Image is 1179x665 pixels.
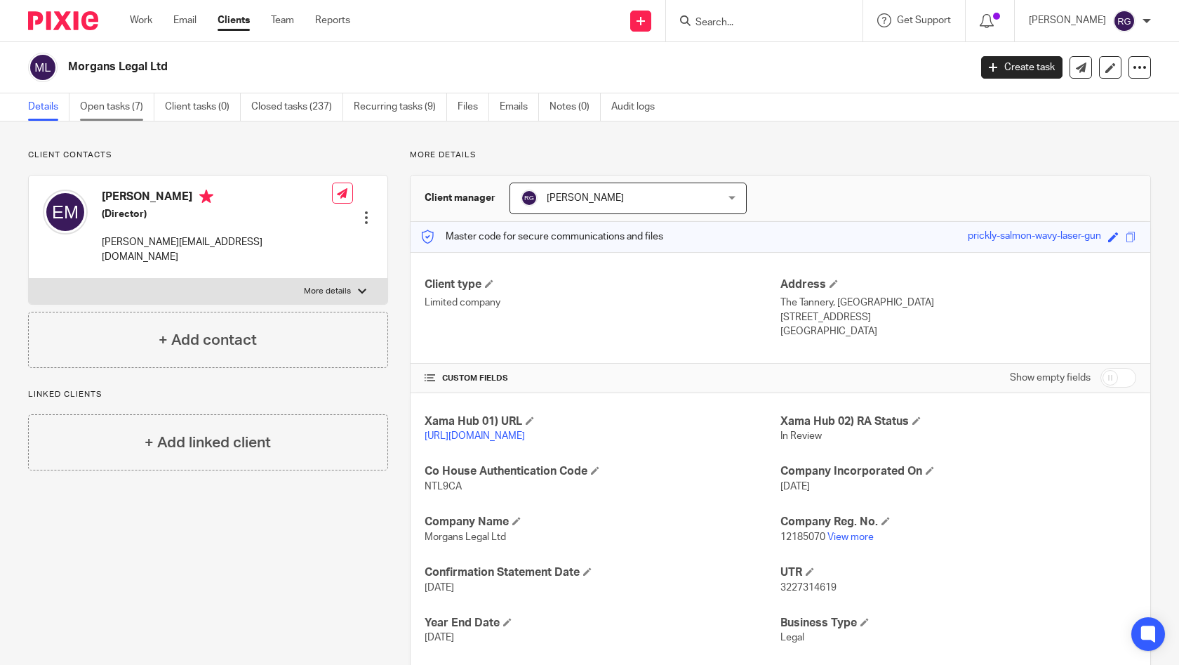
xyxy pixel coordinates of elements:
[410,150,1151,161] p: More details
[780,324,1136,338] p: [GEOGRAPHIC_DATA]
[28,150,388,161] p: Client contacts
[549,93,601,121] a: Notes (0)
[897,15,951,25] span: Get Support
[102,190,332,207] h4: [PERSON_NAME]
[780,515,1136,529] h4: Company Reg. No.
[173,13,196,27] a: Email
[500,93,539,121] a: Emails
[780,532,825,542] span: 12185070
[780,296,1136,310] p: The Tannery, [GEOGRAPHIC_DATA]
[1113,10,1135,32] img: svg%3E
[968,229,1101,245] div: prickly-salmon-wavy-laser-gun
[981,56,1063,79] a: Create task
[425,565,780,580] h4: Confirmation Statement Date
[425,616,780,631] h4: Year End Date
[130,13,152,27] a: Work
[28,389,388,400] p: Linked clients
[694,17,820,29] input: Search
[102,207,332,221] h5: (Director)
[1029,13,1106,27] p: [PERSON_NAME]
[425,532,506,542] span: Morgans Legal Ltd
[199,190,213,204] i: Primary
[611,93,665,121] a: Audit logs
[425,464,780,479] h4: Co House Authentication Code
[425,583,454,593] span: [DATE]
[159,329,257,351] h4: + Add contact
[780,431,822,441] span: In Review
[425,373,780,384] h4: CUSTOM FIELDS
[28,93,69,121] a: Details
[271,13,294,27] a: Team
[28,53,58,82] img: svg%3E
[547,193,624,203] span: [PERSON_NAME]
[425,431,525,441] a: [URL][DOMAIN_NAME]
[425,414,780,429] h4: Xama Hub 01) URL
[425,515,780,529] h4: Company Name
[251,93,343,121] a: Closed tasks (237)
[102,235,332,264] p: [PERSON_NAME][EMAIL_ADDRESS][DOMAIN_NAME]
[304,286,351,297] p: More details
[68,60,782,74] h2: Morgans Legal Ltd
[425,482,462,492] span: NTL9CA
[780,414,1136,429] h4: Xama Hub 02) RA Status
[43,190,88,235] img: svg%3E
[780,277,1136,292] h4: Address
[28,11,98,30] img: Pixie
[425,277,780,292] h4: Client type
[80,93,154,121] a: Open tasks (7)
[1010,371,1091,385] label: Show empty fields
[827,532,874,542] a: View more
[780,482,810,492] span: [DATE]
[521,190,538,206] img: svg%3E
[315,13,350,27] a: Reports
[780,616,1136,631] h4: Business Type
[780,464,1136,479] h4: Company Incorporated On
[425,296,780,310] p: Limited company
[780,583,837,593] span: 3227314619
[145,432,271,454] h4: + Add linked client
[780,565,1136,580] h4: UTR
[165,93,241,121] a: Client tasks (0)
[780,310,1136,324] p: [STREET_ADDRESS]
[421,230,663,244] p: Master code for secure communications and files
[218,13,250,27] a: Clients
[425,633,454,643] span: [DATE]
[354,93,447,121] a: Recurring tasks (9)
[458,93,489,121] a: Files
[425,191,495,205] h3: Client manager
[780,633,804,643] span: Legal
